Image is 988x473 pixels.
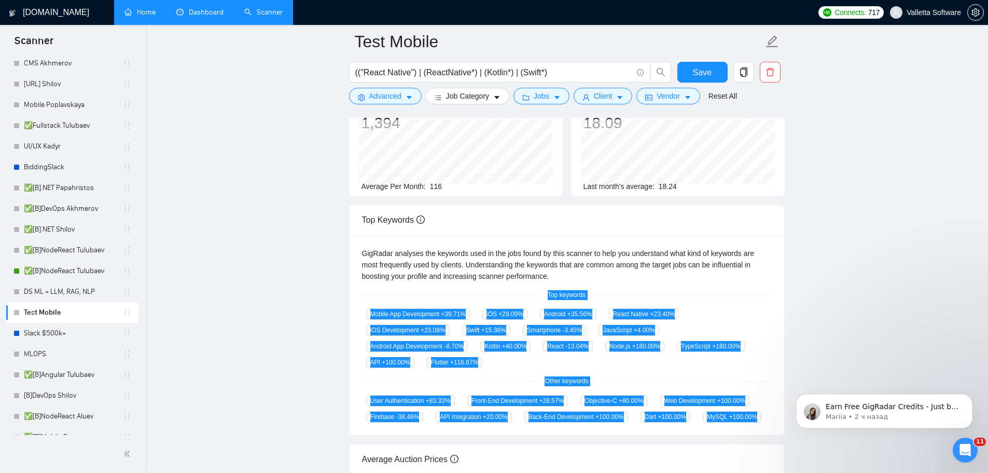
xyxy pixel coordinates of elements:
[123,391,131,400] span: holder
[712,343,740,350] span: +180.00 %
[634,327,655,334] span: +4.00 %
[733,62,754,83] button: copy
[583,182,655,191] span: Last month's average:
[6,198,138,219] li: ✅[B]DevOps Akhmerov
[24,427,123,448] a: ✅[B]Mobile Bersenev
[24,406,123,427] a: ✅[B]NodeReact Aluev
[416,215,425,224] span: info-circle
[123,350,131,358] span: holder
[480,341,531,352] span: Kotlin
[6,261,138,281] li: ✅[B]NodeReact Tulubaev
[124,8,156,17] a: homeHome
[24,385,123,406] a: [B]DevOps Shilov
[502,343,527,350] span: +40.00 %
[6,178,138,198] li: ✅[B].NET Papahristos
[524,411,628,423] span: Back-End Development
[974,438,986,446] span: 11
[366,411,424,423] span: Firebase
[538,376,594,386] span: Other keywords
[522,93,530,101] span: folder
[6,364,138,385] li: ✅[B]Angular Tulubaev
[684,93,691,101] span: caret-down
[539,397,564,404] span: +28.57 %
[123,80,131,88] span: holder
[24,53,123,74] a: CMS Akhmerov
[441,310,466,318] span: +39.71 %
[24,94,123,115] a: Mobile Poplavskaya
[421,327,446,334] span: +23.08 %
[693,66,712,79] span: Save
[24,178,123,198] a: ✅[B].NET Papahristos
[968,8,983,17] span: setting
[658,413,686,421] span: +100.00 %
[616,93,623,101] span: caret-down
[361,182,426,191] span: Average Per Month:
[123,225,131,234] span: holder
[677,341,744,352] span: TypeScript
[659,182,677,191] span: 18.24
[123,163,131,171] span: holder
[6,344,138,364] li: MLOPS
[24,219,123,240] a: ✅[B].NET Shilov
[641,411,690,423] span: Dart
[435,93,442,101] span: bars
[6,281,138,302] li: DS ML + LLM, RAG, NLP
[599,325,659,336] span: JavaScript
[619,397,644,404] span: +80.00 %
[450,359,478,366] span: +116.67 %
[760,67,780,77] span: delete
[6,53,138,74] li: CMS Akhmerov
[580,395,648,407] span: Objective-C
[6,302,138,323] li: Test Mobile
[6,323,138,344] li: Slack $500k+
[349,88,422,104] button: settingAdvancedcaret-down
[482,308,527,320] span: iOS
[582,93,590,101] span: user
[123,142,131,151] span: holder
[650,62,671,83] button: search
[6,240,138,261] li: ✅[B]NodeReact Tulubaev
[729,413,757,421] span: +100.00 %
[636,88,700,104] button: idcardVendorcaret-down
[355,66,632,79] input: Search Freelance Jobs...
[534,90,549,102] span: Jobs
[651,67,671,77] span: search
[366,308,470,320] span: Mobile App Development
[717,397,745,404] span: +100.00 %
[467,395,568,407] span: Front-End Development
[605,341,664,352] span: Node.js
[24,364,123,385] a: ✅[B]Angular Tulubaev
[565,343,589,350] span: -13.04 %
[540,308,596,320] span: Android
[562,327,582,334] span: -3.45 %
[660,395,749,407] span: Web Development
[396,413,420,421] span: -38.46 %
[893,9,900,16] span: user
[541,290,592,300] span: Top keywords
[645,93,652,101] span: idcard
[24,281,123,302] a: DS ML + LLM, RAG, NLP
[362,248,772,282] div: GigRadar analyses the keywords used in the jobs found by this scanner to help you understand what...
[953,438,978,463] iframe: Intercom live chat
[123,433,131,441] span: holder
[244,8,283,17] a: searchScanner
[823,8,831,17] img: upwork-logo.png
[426,88,509,104] button: barsJob Categorycaret-down
[362,205,772,235] div: Top Keywords
[967,4,984,21] button: setting
[369,90,401,102] span: Advanced
[123,329,131,337] span: holder
[513,88,569,104] button: folderJobscaret-down
[24,115,123,136] a: ✅Fullstack Tulubaev
[609,308,679,320] span: React Native
[123,288,131,296] span: holder
[650,310,675,318] span: +23.40 %
[24,198,123,219] a: ✅[B]DevOps Akhmerov
[446,90,489,102] span: Job Category
[703,411,761,423] span: MySQL
[123,308,131,317] span: holder
[574,88,633,104] button: userClientcaret-down
[24,240,123,261] a: ✅[B]NodeReact Tulubaev
[444,343,464,350] span: -8.70 %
